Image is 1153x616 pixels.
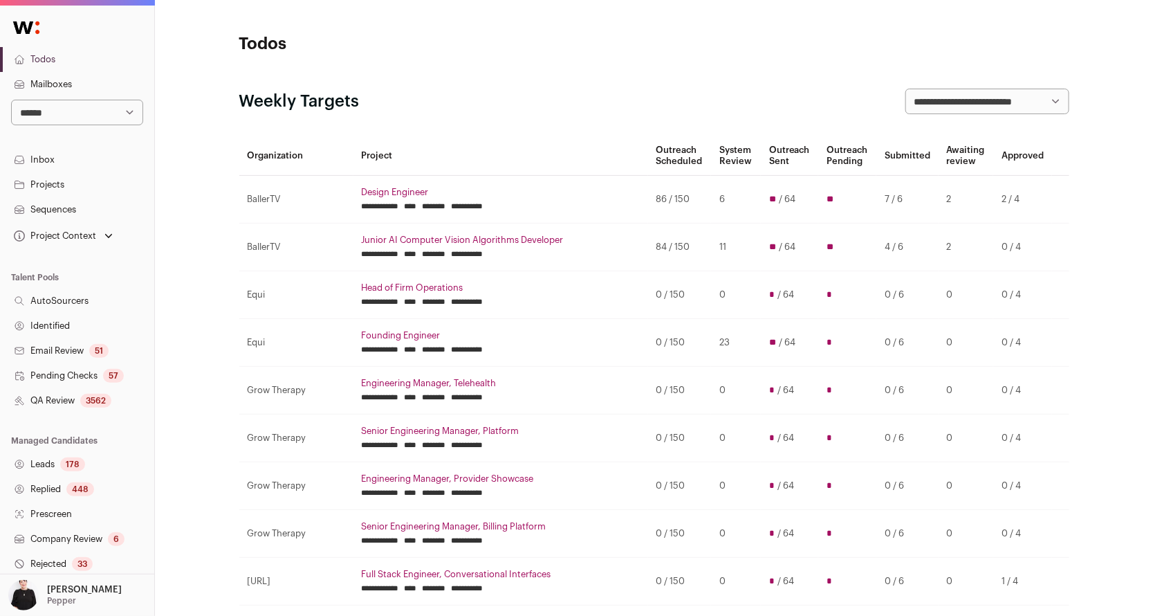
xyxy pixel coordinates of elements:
span: / 64 [779,242,795,253]
td: 0 / 150 [648,415,712,462]
a: Engineering Manager, Provider Showcase [362,473,640,484]
td: 0 / 6 [876,510,939,558]
td: 0 / 6 [876,462,939,510]
td: 0 [711,367,761,415]
a: Junior AI Computer Vision Algorithms Developer [362,235,640,246]
div: 6 [108,532,124,546]
td: 11 [711,224,761,271]
td: 0 [939,510,994,558]
img: Wellfound [6,14,47,42]
td: 0 / 6 [876,367,939,415]
span: / 64 [779,194,795,205]
th: System Review [711,136,761,176]
td: 0 [939,415,994,462]
div: 57 [103,369,124,383]
a: Senior Engineering Manager, Billing Platform [362,521,640,532]
td: 2 [939,176,994,224]
td: 0 [939,319,994,367]
td: 4 / 6 [876,224,939,271]
h2: Weekly Targets [239,91,360,113]
td: BallerTV [239,224,353,271]
td: 0 / 4 [993,462,1052,510]
td: 0 / 6 [876,558,939,606]
td: 0 / 6 [876,271,939,319]
td: Grow Therapy [239,462,353,510]
td: 0 / 4 [993,271,1052,319]
td: Equi [239,271,353,319]
td: 0 / 4 [993,319,1052,367]
td: BallerTV [239,176,353,224]
td: [URL] [239,558,353,606]
a: Engineering Manager, Telehealth [362,378,640,389]
th: Project [353,136,648,176]
td: 23 [711,319,761,367]
p: [PERSON_NAME] [47,584,122,595]
td: 0 [939,558,994,606]
td: 0 / 150 [648,510,712,558]
div: Project Context [11,230,96,242]
td: 0 [711,510,761,558]
p: Pepper [47,595,76,606]
td: 0 / 150 [648,367,712,415]
td: 86 / 150 [648,176,712,224]
h1: Todos [239,33,516,55]
td: 0 / 150 [648,462,712,510]
th: Submitted [876,136,939,176]
td: 0 / 4 [993,510,1052,558]
td: 0 [711,558,761,606]
button: Open dropdown [11,226,116,246]
td: 0 [711,271,761,319]
div: 33 [72,557,93,571]
span: / 64 [777,480,794,491]
td: 0 / 4 [993,415,1052,462]
th: Organization [239,136,353,176]
td: 2 / 4 [993,176,1052,224]
td: 0 / 150 [648,319,712,367]
td: 0 / 150 [648,558,712,606]
span: / 64 [777,385,794,396]
td: 84 / 150 [648,224,712,271]
td: 0 [711,462,761,510]
span: / 64 [777,433,794,444]
th: Approved [993,136,1052,176]
td: Grow Therapy [239,415,353,462]
span: / 64 [777,528,794,539]
td: Grow Therapy [239,510,353,558]
a: Full Stack Engineer, Conversational Interfaces [362,569,640,580]
td: 2 [939,224,994,271]
td: Equi [239,319,353,367]
a: Head of Firm Operations [362,282,640,293]
th: Awaiting review [939,136,994,176]
td: Grow Therapy [239,367,353,415]
span: / 64 [777,289,794,300]
td: 0 / 4 [993,367,1052,415]
th: Outreach Pending [818,136,876,176]
div: 178 [60,458,85,471]
td: 0 / 6 [876,319,939,367]
td: 0 [711,415,761,462]
td: 0 / 6 [876,415,939,462]
span: / 64 [779,337,795,348]
div: 448 [66,482,94,496]
th: Outreach Sent [761,136,818,176]
td: 0 [939,462,994,510]
button: Open dropdown [6,580,124,610]
a: Design Engineer [362,187,640,198]
th: Outreach Scheduled [648,136,712,176]
div: 3562 [80,394,111,408]
td: 0 / 150 [648,271,712,319]
td: 0 / 4 [993,224,1052,271]
span: / 64 [777,576,794,587]
img: 9240684-medium_jpg [8,580,39,610]
td: 0 [939,367,994,415]
td: 0 [939,271,994,319]
a: Senior Engineering Manager, Platform [362,426,640,437]
div: 51 [89,344,109,358]
td: 7 / 6 [876,176,939,224]
a: Founding Engineer [362,330,640,341]
td: 6 [711,176,761,224]
td: 1 / 4 [993,558,1052,606]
